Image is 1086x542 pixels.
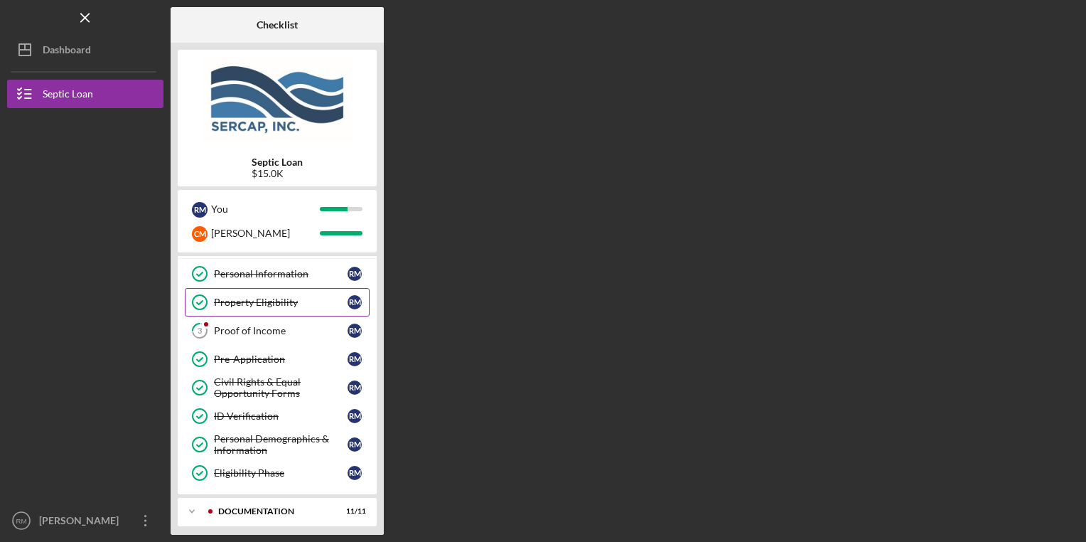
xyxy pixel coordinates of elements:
[214,376,348,399] div: Civil Rights & Equal Opportunity Forms
[252,168,303,179] div: $15.0K
[340,507,366,516] div: 11 / 11
[185,430,370,459] a: Personal Demographics & InformationRM
[348,352,362,366] div: R M
[348,324,362,338] div: R M
[348,381,362,395] div: R M
[7,80,163,108] button: Septic Loan
[252,156,303,168] b: Septic Loan
[214,410,348,422] div: ID Verification
[7,36,163,64] button: Dashboard
[198,326,202,336] tspan: 3
[7,506,163,535] button: RM[PERSON_NAME]
[36,506,128,538] div: [PERSON_NAME]
[16,517,27,525] text: RM
[185,373,370,402] a: Civil Rights & Equal Opportunity FormsRM
[185,260,370,288] a: Personal InformationRM
[211,197,320,221] div: You
[185,459,370,487] a: Eligibility PhaseRM
[185,402,370,430] a: ID VerificationRM
[214,297,348,308] div: Property Eligibility
[214,354,348,365] div: Pre-Application
[43,80,93,112] div: Septic Loan
[257,19,298,31] b: Checklist
[348,295,362,309] div: R M
[192,226,208,242] div: C M
[218,507,330,516] div: Documentation
[178,57,377,142] img: Product logo
[214,325,348,336] div: Proof of Income
[348,267,362,281] div: R M
[185,317,370,345] a: 3Proof of IncomeRM
[348,437,362,452] div: R M
[348,466,362,480] div: R M
[185,288,370,317] a: Property EligibilityRM
[211,221,320,245] div: [PERSON_NAME]
[214,268,348,280] div: Personal Information
[348,409,362,423] div: R M
[214,433,348,456] div: Personal Demographics & Information
[214,467,348,479] div: Eligibility Phase
[43,36,91,68] div: Dashboard
[185,345,370,373] a: Pre-ApplicationRM
[192,202,208,218] div: R M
